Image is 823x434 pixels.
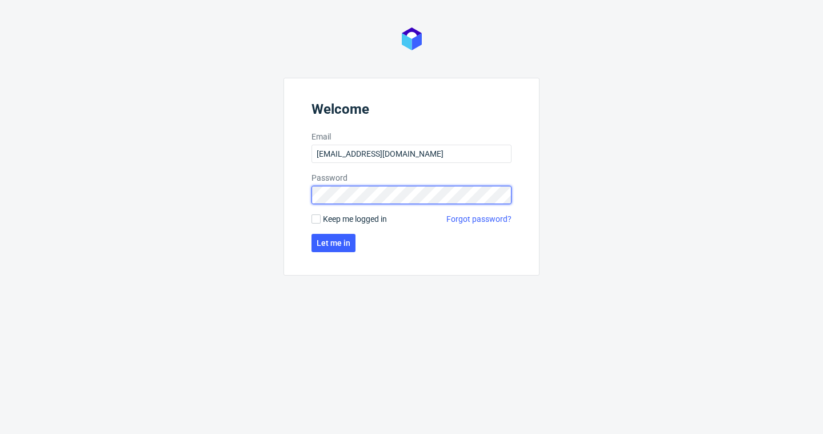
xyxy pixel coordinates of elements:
[323,213,387,225] span: Keep me logged in
[311,172,512,184] label: Password
[311,131,512,142] label: Email
[311,101,512,122] header: Welcome
[317,239,350,247] span: Let me in
[311,145,512,163] input: you@youremail.com
[446,213,512,225] a: Forgot password?
[311,234,355,252] button: Let me in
